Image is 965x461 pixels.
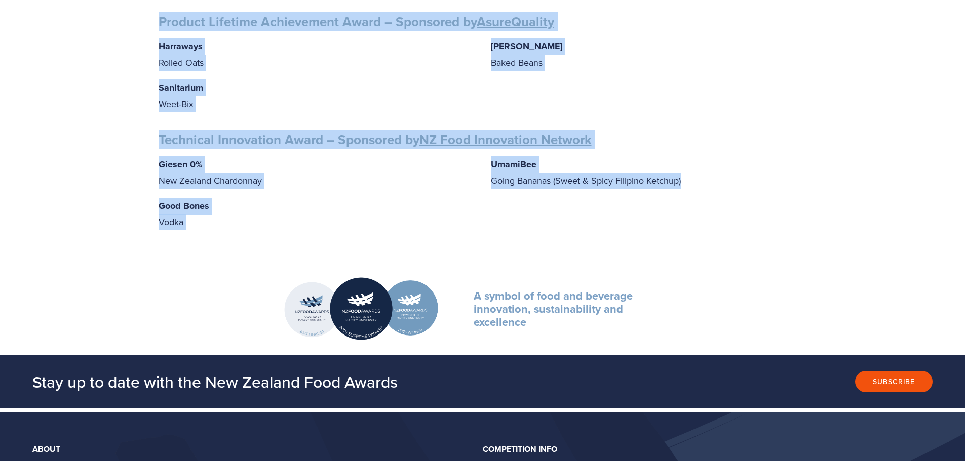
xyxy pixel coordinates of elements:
[159,81,203,94] strong: Sanitarium
[419,130,592,149] a: NZ Food Innovation Network
[477,12,554,31] a: AsureQuality
[491,156,807,189] p: Going Bananas (Sweet & Spicy Filipino Ketchup)
[159,199,209,213] strong: Good Bones
[159,198,475,230] p: Vodka
[159,130,592,149] strong: Technical Innovation Award – Sponsored by
[159,158,203,171] strong: Giesen 0%
[855,371,933,392] button: Subscribe
[491,39,562,53] strong: [PERSON_NAME]
[491,38,807,70] p: Baked Beans
[159,79,475,112] p: Weet-Bix
[491,158,536,171] strong: UmamiBee
[32,445,474,454] div: About
[159,38,475,70] p: Rolled Oats
[159,156,475,189] p: New Zealand Chardonnay
[474,287,636,330] strong: A symbol of food and beverage innovation, sustainability and excellence
[159,12,554,31] strong: Product Lifetime Achievement Award – Sponsored by
[32,371,627,392] h2: Stay up to date with the New Zealand Food Awards
[159,39,203,53] strong: Harraways
[483,445,924,454] div: Competition Info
